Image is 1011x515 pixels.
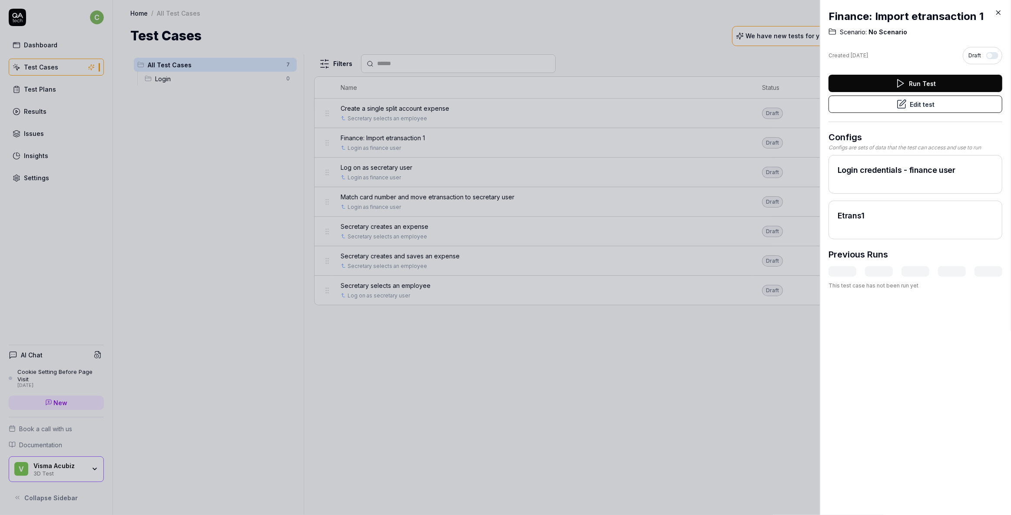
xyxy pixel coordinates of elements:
[829,75,1002,92] button: Run Test
[838,164,993,176] h2: Login credentials - finance user
[829,9,1002,24] h2: Finance: Import etransaction 1
[829,131,1002,144] h3: Configs
[829,52,868,59] div: Created
[867,28,907,36] span: No Scenario
[829,248,888,261] h3: Previous Runs
[851,52,868,59] time: [DATE]
[829,96,1002,113] button: Edit test
[840,28,867,36] span: Scenario:
[829,144,1002,152] div: Configs are sets of data that the test can access and use to run
[838,210,993,221] h2: Etrans1
[968,52,981,59] span: Draft
[829,282,1002,290] div: This test case has not been run yet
